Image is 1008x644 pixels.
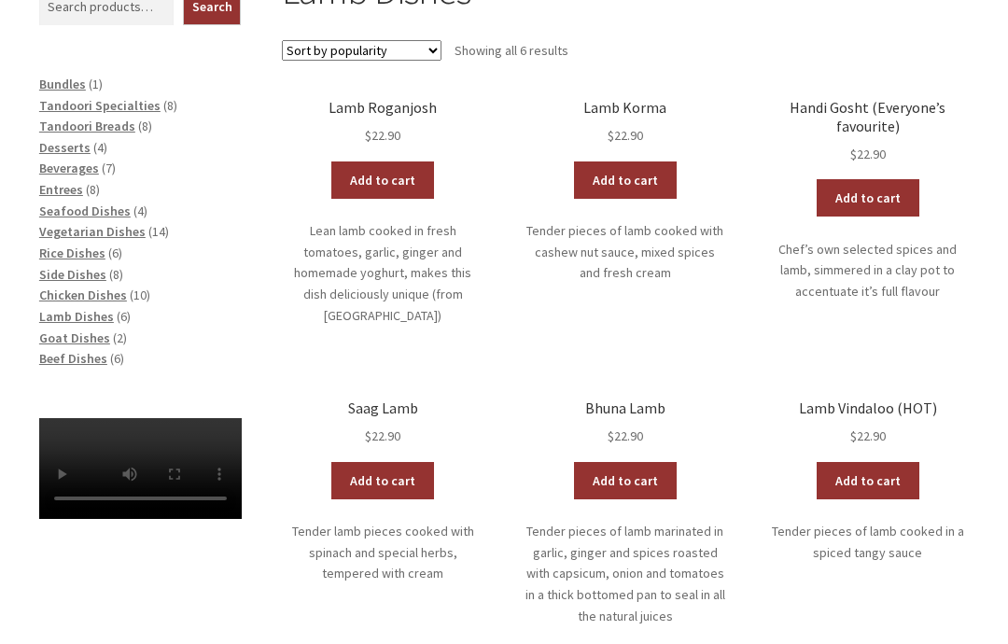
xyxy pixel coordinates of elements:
[133,287,147,304] span: 10
[282,221,484,327] p: Lean lamb cooked in fresh tomatoes, garlic, ginger and homemade yoghurt, makes this dish deliciou...
[282,400,484,418] h2: Saag Lamb
[525,100,727,147] a: Lamb Korma $22.90
[39,351,107,368] a: Beef Dishes
[608,128,643,145] bdi: 22.90
[850,147,886,163] bdi: 22.90
[39,287,127,304] a: Chicken Dishes
[39,98,161,115] a: Tandoori Specialties
[525,400,727,448] a: Bhuna Lamb $22.90
[39,140,91,157] a: Desserts
[767,400,970,448] a: Lamb Vindaloo (HOT) $22.90
[105,161,112,177] span: 7
[365,128,371,145] span: $
[365,428,400,445] bdi: 22.90
[365,128,400,145] bdi: 22.90
[574,463,677,500] a: Add to cart: “Bhuna Lamb”
[39,77,86,93] a: Bundles
[39,267,106,284] a: Side Dishes
[152,224,165,241] span: 14
[525,522,727,627] p: Tender pieces of lamb marinated in garlic, ginger and spices roasted with capsicum, onion and tom...
[365,428,371,445] span: $
[455,36,568,66] p: Showing all 6 results
[767,100,970,165] a: Handi Gosht (Everyone’s favourite) $22.90
[767,522,970,564] p: Tender pieces of lamb cooked in a spiced tangy sauce
[114,351,120,368] span: 6
[39,182,83,199] a: Entrees
[525,400,727,418] h2: Bhuna Lamb
[282,41,441,62] select: Shop order
[331,463,434,500] a: Add to cart: “Saag Lamb”
[331,162,434,200] a: Add to cart: “Lamb Roganjosh”
[112,245,119,262] span: 6
[39,309,114,326] a: Lamb Dishes
[39,203,131,220] a: Seafood Dishes
[39,119,135,135] a: Tandoori Breads
[142,119,148,135] span: 8
[282,400,484,448] a: Saag Lamb $22.90
[767,100,970,136] h2: Handi Gosht (Everyone’s favourite)
[117,330,123,347] span: 2
[120,309,127,326] span: 6
[817,180,919,217] a: Add to cart: “Handi Gosht (Everyone's favourite)”
[113,267,119,284] span: 8
[39,224,146,241] a: Vegetarian Dishes
[90,182,96,199] span: 8
[97,140,104,157] span: 4
[39,161,99,177] a: Beverages
[92,77,99,93] span: 1
[282,100,484,147] a: Lamb Roganjosh $22.90
[767,400,970,418] h2: Lamb Vindaloo (HOT)
[525,100,727,118] h2: Lamb Korma
[608,428,614,445] span: $
[817,463,919,500] a: Add to cart: “Lamb Vindaloo (HOT)”
[137,203,144,220] span: 4
[282,522,484,585] p: Tender lamb pieces cooked with spinach and special herbs, tempered with cream
[39,330,110,347] a: Goat Dishes
[608,428,643,445] bdi: 22.90
[850,428,857,445] span: $
[767,240,970,303] p: Chef’s own selected spices and lamb, simmered in a clay pot to accentuate it’s full flavour
[282,100,484,118] h2: Lamb Roganjosh
[850,428,886,445] bdi: 22.90
[167,98,174,115] span: 8
[39,245,105,262] a: Rice Dishes
[525,221,727,285] p: Tender pieces of lamb cooked with cashew nut sauce, mixed spices and fresh cream
[608,128,614,145] span: $
[850,147,857,163] span: $
[574,162,677,200] a: Add to cart: “Lamb Korma”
